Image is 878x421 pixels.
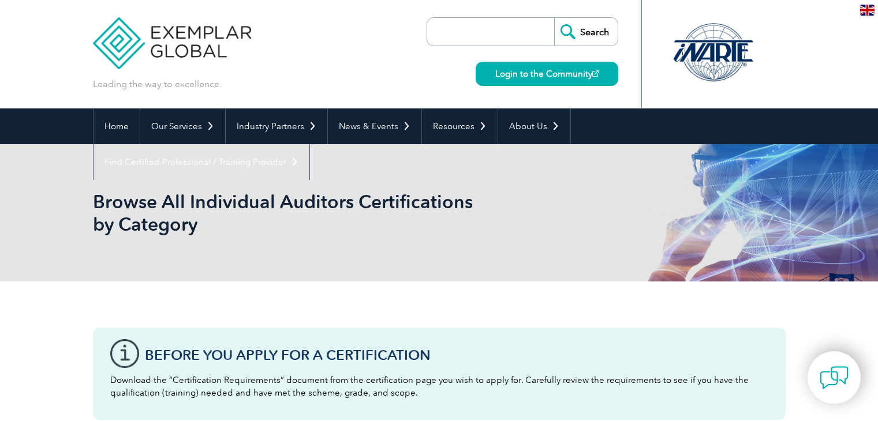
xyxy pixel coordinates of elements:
[93,190,536,235] h1: Browse All Individual Auditors Certifications by Category
[110,374,768,399] p: Download the “Certification Requirements” document from the certification page you wish to apply ...
[94,144,309,180] a: Find Certified Professional / Training Provider
[422,108,498,144] a: Resources
[476,62,618,86] a: Login to the Community
[145,348,768,362] h3: Before You Apply For a Certification
[820,363,849,392] img: contact-chat.png
[498,108,570,144] a: About Us
[226,108,327,144] a: Industry Partners
[592,70,599,77] img: open_square.png
[328,108,421,144] a: News & Events
[554,18,618,46] input: Search
[140,108,225,144] a: Our Services
[94,108,140,144] a: Home
[93,78,219,91] p: Leading the way to excellence
[860,5,875,16] img: en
